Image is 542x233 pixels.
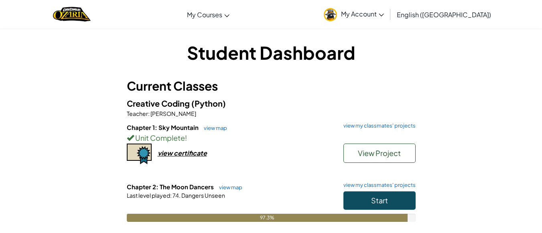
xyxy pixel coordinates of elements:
span: English ([GEOGRAPHIC_DATA]) [397,10,491,19]
span: Start [371,196,388,205]
div: 97.3% [127,214,408,222]
span: 74. [172,192,181,199]
a: view map [215,184,242,190]
div: view certificate [158,149,207,157]
button: View Project [343,144,416,163]
span: (Python) [191,98,226,108]
a: view certificate [127,149,207,157]
a: My Account [320,2,388,27]
img: Home [53,6,90,22]
span: Teacher [127,110,148,117]
span: : [148,110,150,117]
h3: Current Classes [127,77,416,95]
span: View Project [358,148,401,158]
a: English ([GEOGRAPHIC_DATA]) [393,4,495,25]
span: Creative Coding [127,98,191,108]
a: view map [200,125,227,131]
img: certificate-icon.png [127,144,152,164]
a: My Courses [183,4,233,25]
img: avatar [324,8,337,21]
span: Last level played [127,192,170,199]
h1: Student Dashboard [127,40,416,65]
a: view my classmates' projects [339,182,416,188]
span: Dangers Unseen [181,192,225,199]
span: : [170,192,172,199]
span: Unit Complete [134,133,185,142]
span: [PERSON_NAME] [150,110,196,117]
button: Start [343,191,416,210]
span: My Account [341,10,384,18]
span: Chapter 2: The Moon Dancers [127,183,215,190]
span: My Courses [187,10,222,19]
span: ! [185,133,187,142]
a: view my classmates' projects [339,123,416,128]
span: Chapter 1: Sky Mountain [127,124,200,131]
a: Ozaria by CodeCombat logo [53,6,90,22]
